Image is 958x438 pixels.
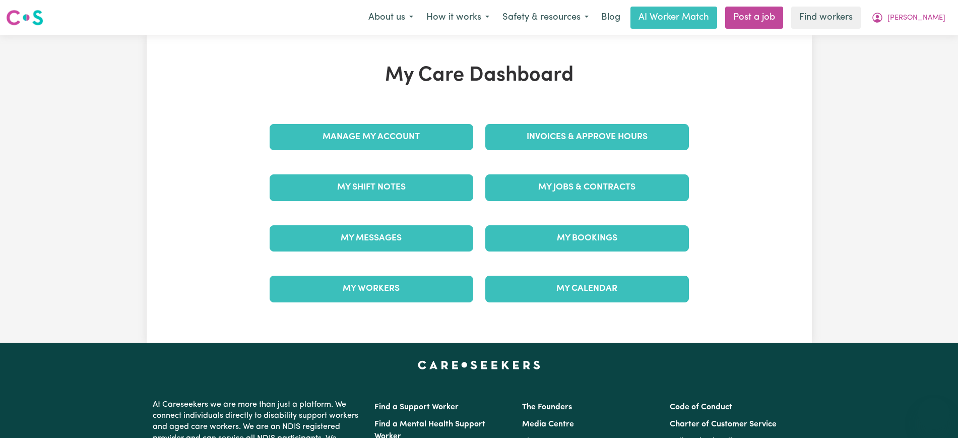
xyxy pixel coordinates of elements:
[918,398,950,430] iframe: Button to launch messaging window
[630,7,717,29] a: AI Worker Match
[670,403,732,411] a: Code of Conduct
[6,6,43,29] a: Careseekers logo
[522,420,574,428] a: Media Centre
[420,7,496,28] button: How it works
[670,420,777,428] a: Charter of Customer Service
[791,7,861,29] a: Find workers
[270,225,473,252] a: My Messages
[418,361,540,369] a: Careseekers home page
[725,7,783,29] a: Post a job
[887,13,945,24] span: [PERSON_NAME]
[496,7,595,28] button: Safety & resources
[362,7,420,28] button: About us
[485,174,689,201] a: My Jobs & Contracts
[270,174,473,201] a: My Shift Notes
[264,64,695,88] h1: My Care Dashboard
[595,7,626,29] a: Blog
[374,403,459,411] a: Find a Support Worker
[865,7,952,28] button: My Account
[485,124,689,150] a: Invoices & Approve Hours
[522,403,572,411] a: The Founders
[270,276,473,302] a: My Workers
[270,124,473,150] a: Manage My Account
[485,276,689,302] a: My Calendar
[6,9,43,27] img: Careseekers logo
[485,225,689,252] a: My Bookings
